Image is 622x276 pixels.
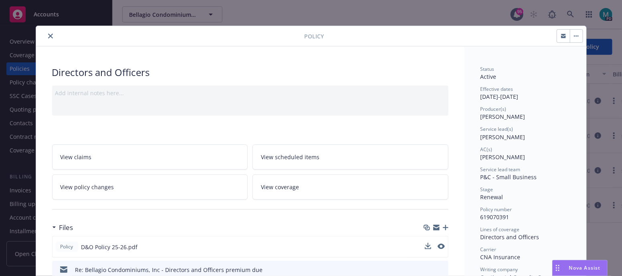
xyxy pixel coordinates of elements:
span: Stage [481,186,493,193]
span: CNA Insurance [481,253,521,261]
span: Writing company [481,266,518,273]
span: Policy [59,243,75,250]
span: Active [481,73,497,80]
div: Re: Bellagio Condominiums, Inc - Directors and Officers premium due [75,266,263,274]
a: View claims [52,144,248,170]
span: [PERSON_NAME] [481,113,525,120]
button: Nova Assist [552,260,608,276]
span: Policy number [481,206,512,213]
span: View claims [61,153,92,161]
span: Directors and Officers [481,233,539,241]
div: Directors and Officers [52,66,448,79]
span: Nova Assist [569,264,601,271]
span: D&O Policy 25-26.pdf [81,243,138,251]
button: download file [425,266,432,274]
span: Carrier [481,246,497,253]
span: View scheduled items [261,153,319,161]
span: Policy [305,32,324,40]
span: Service lead team [481,166,521,173]
span: Lines of coverage [481,226,520,233]
div: [DATE] - [DATE] [481,86,570,101]
button: preview file [438,266,445,274]
button: download file [425,243,431,251]
a: View coverage [252,174,448,200]
span: View policy changes [61,183,114,191]
span: View coverage [261,183,299,191]
span: Renewal [481,193,503,201]
div: Add internal notes here... [55,89,445,97]
h3: Files [59,222,73,233]
div: Drag to move [553,260,563,276]
a: View scheduled items [252,144,448,170]
span: Effective dates [481,86,513,92]
button: preview file [438,243,445,251]
span: P&C - Small Business [481,173,537,181]
div: Files [52,222,73,233]
button: close [46,31,55,41]
span: 619070391 [481,213,509,221]
span: Producer(s) [481,106,507,112]
span: Status [481,66,495,72]
span: [PERSON_NAME] [481,133,525,141]
button: preview file [438,244,445,249]
span: Service lead(s) [481,126,513,132]
span: AC(s) [481,146,493,153]
button: download file [425,243,431,249]
span: [PERSON_NAME] [481,153,525,161]
a: View policy changes [52,174,248,200]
